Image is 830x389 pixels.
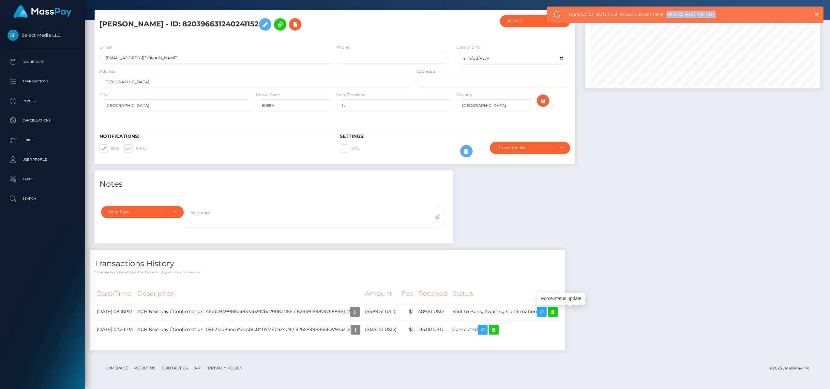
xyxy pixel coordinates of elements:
div: Force status update [537,293,585,305]
a: Homepage [102,363,131,373]
span: Transaction status refreshed. Latest status: READY_FOR_PICKUP [568,11,790,18]
div: © 2025 , MassPay Inc. [769,365,815,372]
label: Date of Birth [456,44,481,50]
label: E-mail [124,144,148,153]
a: Taxes [5,171,80,187]
label: SMS [99,144,119,153]
td: [DATE] 02:23PM [95,321,135,339]
th: Received [416,285,450,303]
h6: Notifications: [99,134,330,139]
a: User Profile [5,151,80,168]
p: Payees [8,96,77,106]
p: Dashboard [8,57,77,67]
div: ACTIVE [507,19,555,24]
a: Privacy Policy [205,363,245,373]
p: * Transactions date/time are shown in payee's local timezone [95,270,560,275]
button: Do not require [490,142,570,154]
a: Dashboard [5,54,80,70]
td: ACH Next day / Confirmation: 09621ad84ec342ecb1e8405f340a24e9 / 826589988656279553_2 [135,321,363,339]
label: Address 2 [416,68,435,74]
img: Select Media LLC [8,30,19,41]
label: Phone [336,44,349,50]
div: Note Type [109,209,169,215]
a: Cancellations [5,112,80,129]
p: Links [8,135,77,145]
a: About Us [132,363,158,373]
span: Select Media LLC [5,32,80,38]
td: Sent to Bank, Awaiting Confirmation [450,303,560,321]
p: Cancellations [8,116,77,125]
td: ($135.00 USD) [363,321,399,339]
td: $1 [399,303,416,321]
label: 2FA [340,144,359,153]
label: State/Province [336,92,365,98]
img: MassPay Logo [13,5,71,18]
td: 489.51 USD [416,303,450,321]
label: City [99,92,107,98]
a: Transactions [5,73,80,90]
a: Search [5,191,80,207]
th: Amount [363,285,399,303]
p: Taxes [8,174,77,184]
label: Postal Code [256,92,280,98]
td: ACH Next day / Confirmation: 4fddb949988a4957ab297bc2908af156 / 828491598747688961_2 [135,303,363,321]
h4: Transactions History [95,258,560,269]
button: ACTIVE [500,15,570,27]
td: Completed [450,321,560,339]
label: E-mail [99,44,112,50]
div: Do not require [497,145,555,151]
th: Date/Time [95,285,135,303]
th: Fee [399,285,416,303]
a: Links [5,132,80,148]
h4: Notes [99,179,448,190]
h5: [PERSON_NAME] - ID: 820396631240241152 [99,15,410,34]
p: Transactions [8,77,77,86]
th: Status [450,285,560,303]
h6: Settings: [340,134,570,139]
a: API [192,363,204,373]
label: Address [99,68,115,74]
td: [DATE] 08:18PM [95,303,135,321]
label: Country [456,92,473,98]
button: Note Type [101,206,184,218]
a: Contact Us [159,363,190,373]
td: $1 [399,321,416,339]
p: User Profile [8,155,77,165]
td: 135.00 USD [416,321,450,339]
a: Payees [5,93,80,109]
th: Description [135,285,363,303]
p: Search [8,194,77,204]
td: ($489.51 USD) [363,303,399,321]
